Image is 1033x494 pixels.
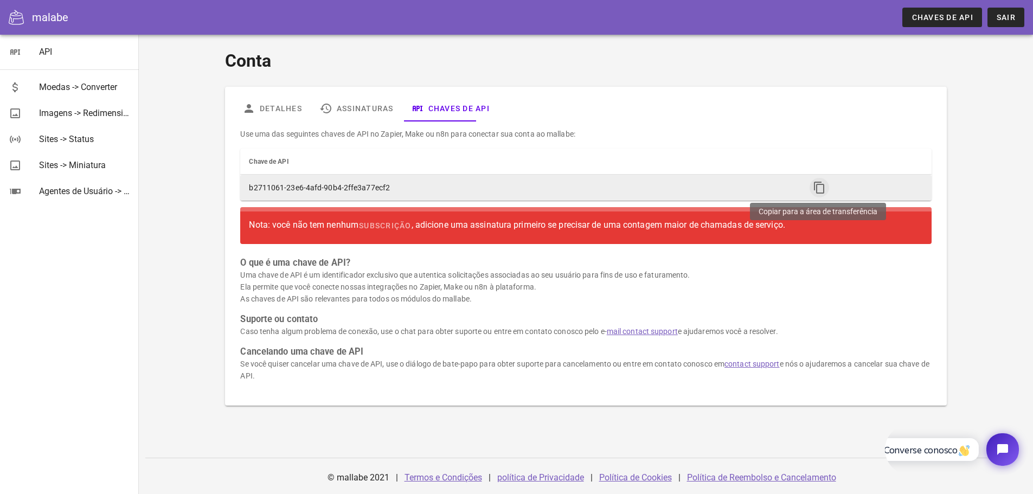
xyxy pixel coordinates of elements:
a: Chaves de API [902,8,981,27]
font: Chaves de API [912,13,973,22]
font: Cancelando uma chave de API [240,347,363,357]
th: Chave API: Não classificada. Ative para classificar em ordem crescente. [240,149,800,175]
button: Abrir widget de bate-papo [101,9,134,42]
font: | [591,472,593,483]
a: Política de Cookies [599,472,672,483]
font: As chaves de API são relevantes para todos os módulos do mallabe. [240,294,472,303]
font: Detalhes [260,104,302,113]
font: Se você quiser cancelar uma chave de API, use o diálogo de bate-papo para obter suporte para canc... [240,360,724,368]
font: Agentes de Usuário -> Analisar [39,186,155,196]
font: Caso tenha algum problema de conexão, use o chat para obter suporte ou entre em contato conosco p... [240,327,606,336]
font: subscrição [359,221,412,230]
font: , adicione uma assinatura primeiro se precisar de uma contagem maior de chamadas de serviço. [412,220,785,230]
font: Imagens -> Redimensionar [39,108,140,118]
font: b2711061-23e6-4afd-90b4-2ffe3a77ecf2 [249,183,390,192]
font: Use uma das seguintes chaves de API no Zapier, Make ou n8n para conectar sua conta ao mallabe: [240,130,575,138]
font: | [489,472,491,483]
font: Sair [997,13,1016,22]
font: O que é uma chave de API? [240,258,350,268]
font: Suporte ou contato [240,314,318,324]
a: Termos e Condições [405,472,482,483]
a: Política de Reembolso e Cancelamento [687,472,836,483]
font: Uma chave de API é um identificador exclusivo que autentica solicitações associadas ao seu usuári... [240,271,690,279]
font: | [678,472,681,483]
font: Ela permite que você conecte nossas integrações no Zapier, Make ou n8n à plataforma. [240,283,536,291]
font: Assinaturas [337,104,394,113]
font: Nota: você não tem nenhum [249,220,358,230]
font: Conta [225,50,271,71]
font: Sites -> Miniatura [39,160,106,170]
a: política de Privacidade [497,472,584,483]
font: © mallabe 2021 [328,472,389,483]
font: e ajudaremos você a resolver. [678,327,778,336]
font: | [396,472,398,483]
img: 👋 [74,21,85,32]
font: Chave de API [249,158,288,165]
button: Sair [987,8,1024,27]
font: Moedas -> Converter [39,82,117,92]
a: subscrição [358,216,412,235]
font: Sites -> Status [39,134,94,144]
a: mail contact support [607,327,678,336]
a: contact support [724,360,780,368]
font: Chaves de API [428,104,490,113]
font: malabe [32,11,68,24]
font: API [39,47,52,57]
iframe: Bate-papo Tidio [885,424,1028,475]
